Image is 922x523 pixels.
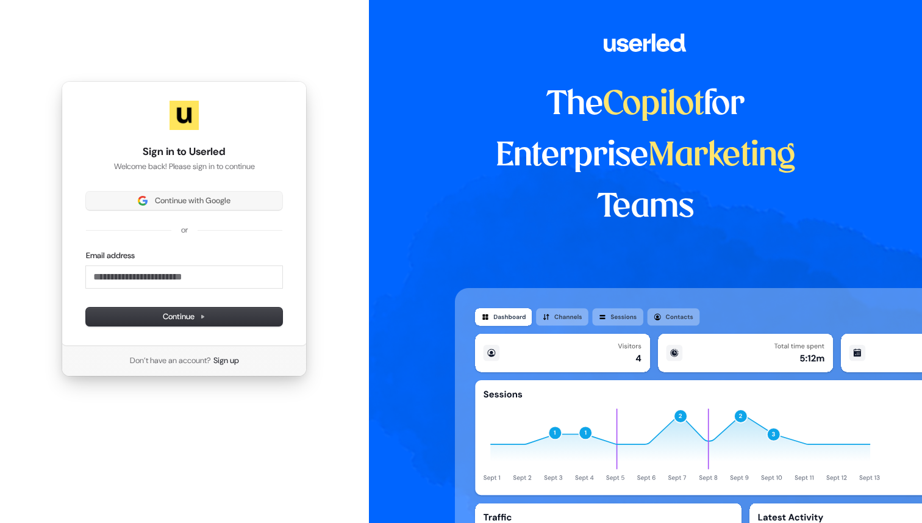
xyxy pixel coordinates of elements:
span: Continue [163,311,205,322]
h1: Sign in to Userled [86,145,282,159]
span: Don’t have an account? [130,355,211,366]
h1: The for Enterprise Teams [455,79,836,233]
span: Marketing [648,140,796,172]
label: Email address [86,250,135,261]
span: Copilot [603,89,704,121]
button: Continue [86,308,282,326]
button: Sign in with GoogleContinue with Google [86,192,282,210]
p: or [181,225,188,236]
span: Continue with Google [155,195,230,206]
a: Sign up [213,355,239,366]
img: Userled [170,101,199,130]
p: Welcome back! Please sign in to continue [86,161,282,172]
img: Sign in with Google [138,196,148,206]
